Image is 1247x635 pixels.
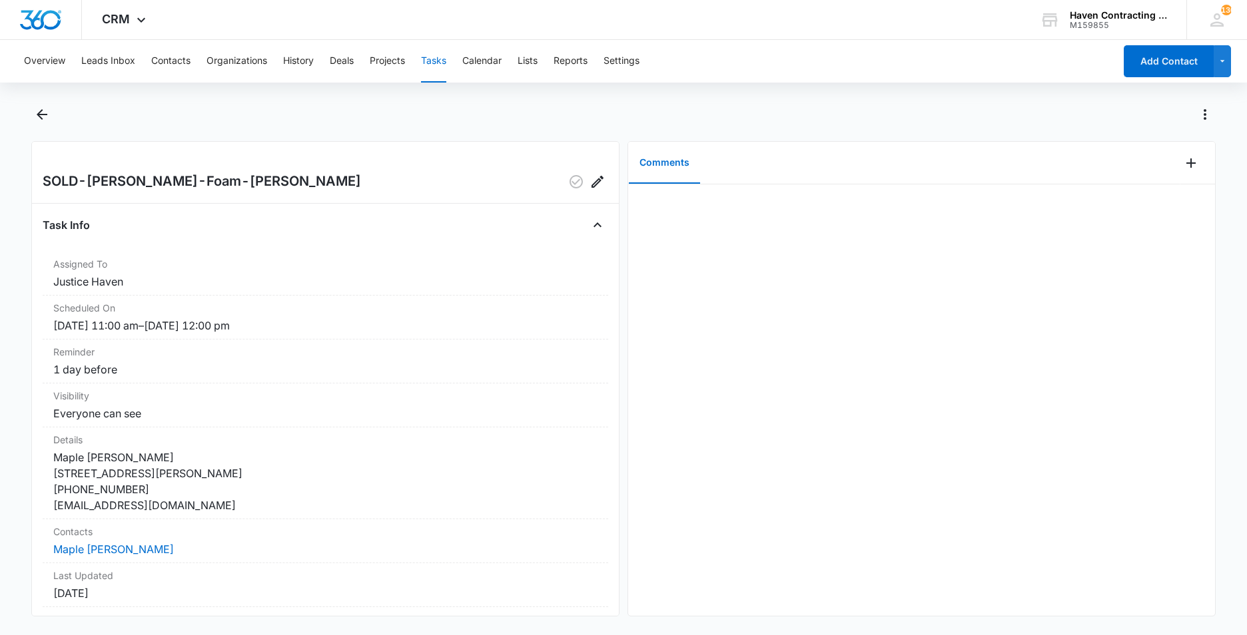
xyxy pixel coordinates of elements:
[53,433,598,447] dt: Details
[518,40,538,83] button: Lists
[53,542,174,556] a: Maple [PERSON_NAME]
[587,214,608,236] button: Close
[53,274,598,290] dd: Justice Haven
[53,405,598,421] dd: Everyone can see
[1221,5,1232,15] span: 130
[53,301,598,315] dt: Scheduled On
[43,296,608,339] div: Scheduled On[DATE] 11:00 am–[DATE] 12:00 pm
[43,339,608,383] div: Reminder1 day before
[587,171,608,192] button: Edit
[81,40,135,83] button: Leads Inbox
[43,171,361,192] h2: SOLD-[PERSON_NAME]-Foam-[PERSON_NAME]
[31,104,52,125] button: Back
[151,40,191,83] button: Contacts
[53,345,598,359] dt: Reminder
[1194,104,1216,125] button: Actions
[1070,10,1167,21] div: account name
[53,361,598,377] dd: 1 day before
[554,40,588,83] button: Reports
[43,217,90,233] h4: Task Info
[53,585,598,601] dd: [DATE]
[24,40,65,83] button: Overview
[462,40,502,83] button: Calendar
[283,40,314,83] button: History
[421,40,446,83] button: Tasks
[53,568,598,582] dt: Last Updated
[1124,45,1214,77] button: Add Contact
[102,12,130,26] span: CRM
[1180,152,1202,174] button: Add Comment
[53,449,598,513] dd: Maple [PERSON_NAME] [STREET_ADDRESS][PERSON_NAME] [PHONE_NUMBER] [EMAIL_ADDRESS][DOMAIN_NAME]
[53,389,598,403] dt: Visibility
[53,257,598,271] dt: Assigned To
[53,525,598,538] dt: Contacts
[53,612,598,626] dt: Created On
[1221,5,1232,15] div: notifications count
[370,40,405,83] button: Projects
[43,563,608,607] div: Last Updated[DATE]
[1070,21,1167,30] div: account id
[43,383,608,427] div: VisibilityEveryone can see
[43,427,608,519] div: DetailsMaple [PERSON_NAME] [STREET_ADDRESS][PERSON_NAME] [PHONE_NUMBER] [EMAIL_ADDRESS][DOMAIN_NAME]
[53,317,598,333] dd: [DATE] 11:00 am – [DATE] 12:00 pm
[604,40,639,83] button: Settings
[43,519,608,563] div: ContactsMaple [PERSON_NAME]
[43,252,608,296] div: Assigned ToJustice Haven
[629,142,700,184] button: Comments
[330,40,354,83] button: Deals
[207,40,267,83] button: Organizations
